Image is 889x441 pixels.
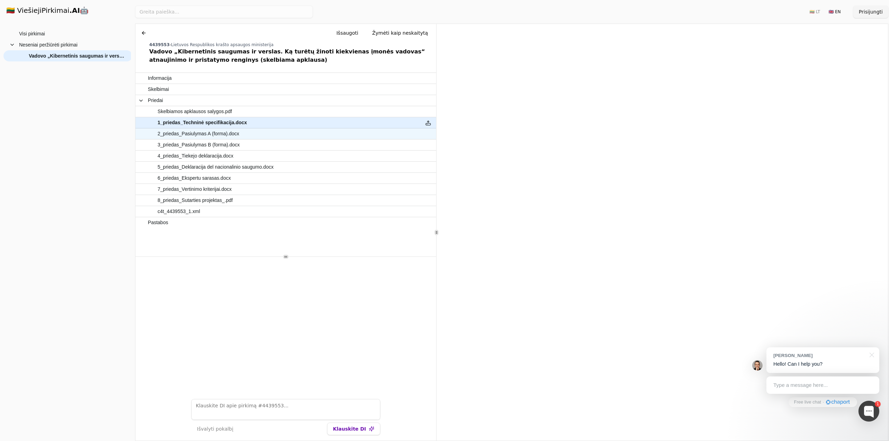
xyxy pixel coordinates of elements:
[158,173,231,183] span: 6_priedas_Ekspertu sarasas.docx
[853,6,888,18] button: Prisijungti
[158,206,200,217] span: c4t_4439553_1.xml
[875,401,881,407] div: 1
[766,376,879,394] div: Type a message here...
[135,6,313,18] input: Greita paieška...
[158,184,232,194] span: 7_priedas_Vertinimo kriterijai.docx
[29,51,125,61] span: Vadovo „Kibernetinis saugumas ir verslas. Ką turėtų žinoti kiekvienas įmonės vadovas“ atnaujinimo...
[148,73,172,83] span: Informacija
[171,42,274,47] span: Lietuvos Respublikos krašto apsaugos ministerija
[69,6,80,15] strong: .AI
[824,6,845,17] button: 🇬🇧 EN
[823,399,824,406] div: ·
[149,42,433,48] div: -
[148,84,169,94] span: Skelbimai
[752,360,763,371] img: Jonas
[158,107,232,117] span: Skelbiamos apklausos salygos.pdf
[158,162,274,172] span: 5_priedas_Deklaracija del nacionalinio saugumo.docx
[19,40,77,50] span: Neseniai peržiūrėti pirkimai
[773,361,872,368] p: Hello! Can I help you?
[158,129,239,139] span: 2_priedas_Pasiulymas A (forma).docx
[158,118,247,128] span: 1_priedas_Techninė specifikacija.docx
[327,423,380,435] button: Klauskite DI
[158,195,233,205] span: 8_priedas_Sutarties projektas_.pdf
[148,218,168,228] span: Pastabos
[148,95,163,105] span: Priedai
[149,42,169,47] span: 4439553
[331,27,364,39] button: Išsaugoti
[789,397,857,407] a: Free live chat·
[158,140,240,150] span: 3_priedas_Pasiulymas B (forma).docx
[149,48,433,64] div: Vadovo „Kibernetinis saugumas ir verslas. Ką turėtų žinoti kiekvienas įmonės vadovas“ atnaujinimo...
[19,28,45,39] span: Visi pirkimai
[158,151,233,161] span: 4_priedas_Tiekejo deklaracija.docx
[773,352,865,359] div: [PERSON_NAME]
[367,27,434,39] button: Žymėti kaip neskaitytą
[794,399,821,406] span: Free live chat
